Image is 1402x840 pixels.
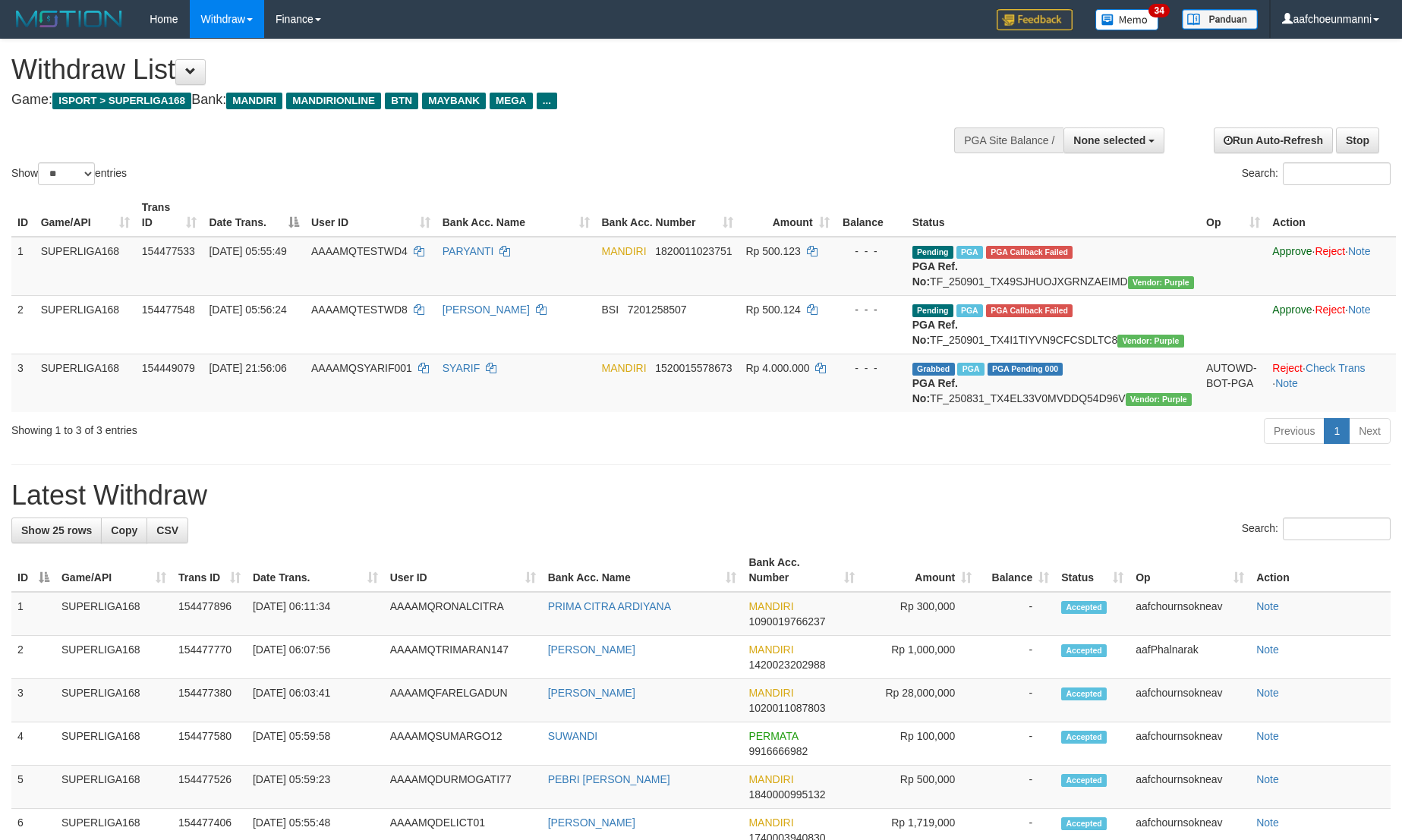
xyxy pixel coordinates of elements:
[655,245,732,257] span: Copy 1820011023751 to clipboard
[209,304,286,316] span: [DATE] 05:56:24
[912,260,958,288] b: PGA Ref. No:
[748,600,793,612] span: MANDIRI
[861,549,978,592] th: Amount: activate to sort column ascending
[35,295,136,354] td: SUPERLIGA168
[978,679,1055,722] td: -
[172,679,247,722] td: 154477380
[602,245,647,257] span: MANDIRI
[436,193,596,237] th: Bank Acc. Name: activate to sort column ascending
[978,549,1055,592] th: Balance: activate to sort column ascending
[548,600,671,612] a: PRIMA CITRA ARDIYANA
[142,362,195,374] span: 154449079
[1275,377,1298,389] a: Note
[11,518,102,543] a: Show 25 rows
[172,722,247,766] td: 154477580
[906,193,1200,237] th: Status
[748,687,793,699] span: MANDIRI
[11,722,55,766] td: 4
[35,354,136,412] td: SUPERLIGA168
[55,592,172,636] td: SUPERLIGA168
[172,549,247,592] th: Trans ID: activate to sort column ascending
[1256,600,1279,612] a: Note
[748,659,825,671] span: Copy 1420023202988 to clipboard
[1117,335,1183,348] span: Vendor URL: https://trx4.1velocity.biz
[384,636,542,679] td: AAAAMQTRIMARAN147
[742,549,861,592] th: Bank Acc. Number: activate to sort column ascending
[1129,679,1250,722] td: aafchournsokneav
[861,679,978,722] td: Rp 28,000,000
[1266,354,1396,412] td: · ·
[1061,731,1107,744] span: Accepted
[954,127,1063,153] div: PGA Site Balance /
[1242,518,1391,540] label: Search:
[1336,127,1379,153] a: Stop
[912,246,953,259] span: Pending
[1324,418,1350,444] a: 1
[490,93,533,109] span: MEGA
[842,302,900,317] div: - - -
[1272,362,1303,374] a: Reject
[385,93,418,109] span: BTN
[745,362,809,374] span: Rp 4.000.000
[11,354,35,412] td: 3
[745,245,800,257] span: Rp 500.123
[1214,127,1333,153] a: Run Auto-Refresh
[1061,774,1107,787] span: Accepted
[1061,601,1107,614] span: Accepted
[912,363,955,376] span: Grabbed
[1315,245,1345,257] a: Reject
[11,766,55,809] td: 5
[548,816,635,829] a: [PERSON_NAME]
[836,193,906,237] th: Balance
[748,702,825,714] span: Copy 1020011087803 to clipboard
[1250,549,1391,592] th: Action
[1266,237,1396,296] td: · ·
[1256,773,1279,785] a: Note
[21,524,92,536] span: Show 25 rows
[986,246,1073,259] span: PGA Error
[739,193,835,237] th: Amount: activate to sort column ascending
[11,549,55,592] th: ID: activate to sort column descending
[1266,295,1396,354] td: · ·
[748,788,825,801] span: Copy 1840000995132 to clipboard
[55,722,172,766] td: SUPERLIGA168
[1128,276,1194,289] span: Vendor URL: https://trx4.1velocity.biz
[11,636,55,679] td: 2
[988,363,1063,376] span: PGA Pending
[1200,193,1266,237] th: Op: activate to sort column ascending
[35,237,136,296] td: SUPERLIGA168
[1200,354,1266,412] td: AUTOWD-BOT-PGA
[906,295,1200,354] td: TF_250901_TX4I1TIYVN9CFCSDLTC8
[11,55,919,85] h1: Withdraw List
[1148,4,1169,17] span: 34
[957,363,984,376] span: Marked by aafchoeunmanni
[1256,730,1279,742] a: Note
[147,518,188,543] a: CSV
[978,722,1055,766] td: -
[443,304,530,316] a: [PERSON_NAME]
[748,773,793,785] span: MANDIRI
[1182,9,1258,30] img: panduan.png
[203,193,305,237] th: Date Trans.: activate to sort column descending
[548,643,635,656] a: [PERSON_NAME]
[842,244,900,259] div: - - -
[384,679,542,722] td: AAAAMQFARELGADUN
[11,417,573,438] div: Showing 1 to 3 of 3 entries
[842,360,900,376] div: - - -
[384,549,542,592] th: User ID: activate to sort column ascending
[11,162,127,185] label: Show entries
[1256,687,1279,699] a: Note
[602,304,619,316] span: BSI
[861,766,978,809] td: Rp 500,000
[748,745,808,757] span: Copy 9916666982 to clipboard
[422,93,486,109] span: MAYBANK
[956,246,983,259] span: Marked by aafmaleo
[384,592,542,636] td: AAAAMQRONALCITRA
[1061,644,1107,657] span: Accepted
[1095,9,1159,30] img: Button%20Memo.svg
[628,304,687,316] span: Copy 7201258507 to clipboard
[38,162,95,185] select: Showentries
[861,722,978,766] td: Rp 100,000
[101,518,147,543] a: Copy
[209,362,286,374] span: [DATE] 21:56:06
